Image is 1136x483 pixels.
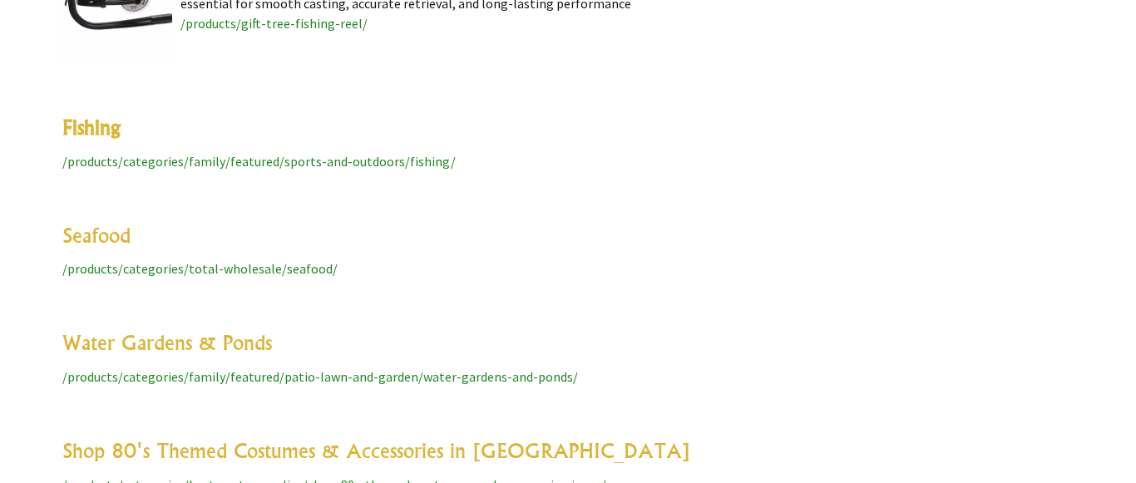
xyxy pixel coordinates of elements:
[62,438,690,463] a: Shop 80's Themed Costumes & Accessories in [GEOGRAPHIC_DATA]
[62,153,456,170] a: /products/categories/family/featured/sports-and-outdoors/fishing/
[62,115,121,140] a: Fishing
[62,223,131,248] a: Seafood
[62,368,578,385] a: /products/categories/family/featured/patio-lawn-and-garden/water-gardens-and-ponds/
[180,15,368,32] a: /products/gift-tree-fishing-reel/
[62,330,272,355] a: Water Gardens & Ponds
[62,260,338,277] a: /products/categories/total-wholesale/seafood/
